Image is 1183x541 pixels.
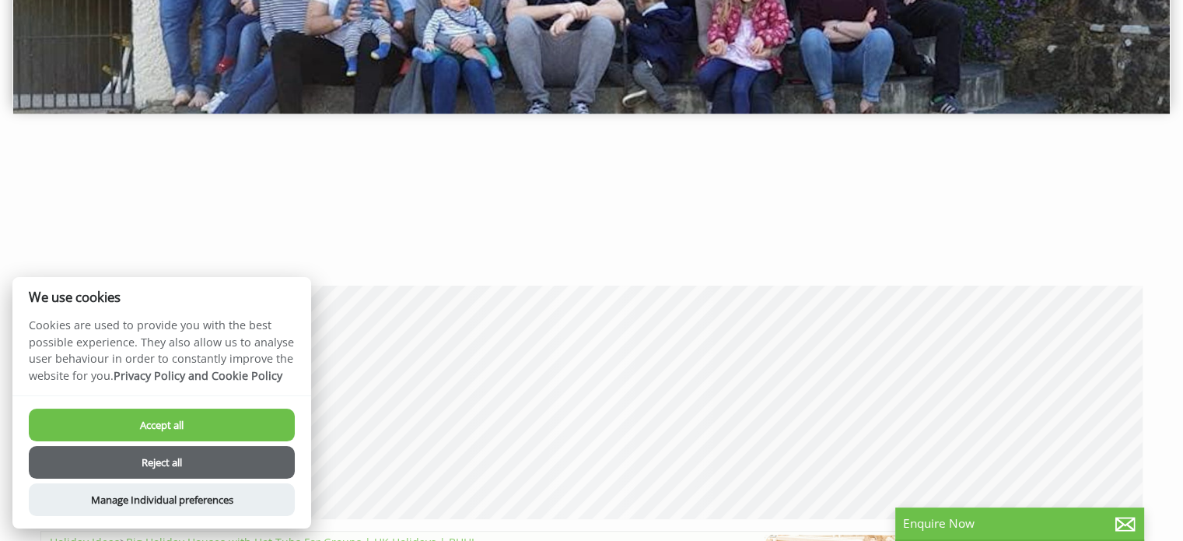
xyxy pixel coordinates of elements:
h2: We use cookies [12,290,311,304]
button: Accept all [29,409,295,441]
a: Privacy Policy and Cookie Policy [114,368,282,383]
p: Enquire Now [903,515,1136,532]
p: Cookies are used to provide you with the best possible experience. They also allow us to analyse ... [12,317,311,395]
iframe: Customer reviews powered by Trustpilot [9,154,1174,271]
canvas: Map [40,286,1143,519]
button: Reject all [29,446,295,479]
button: Manage Individual preferences [29,483,295,516]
